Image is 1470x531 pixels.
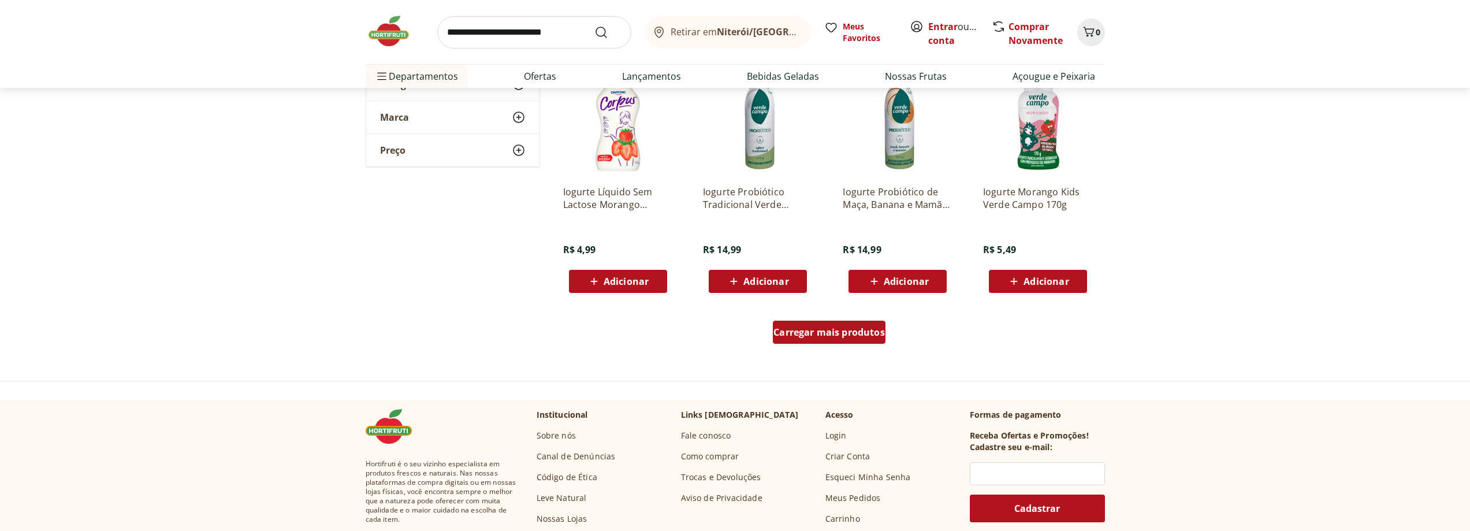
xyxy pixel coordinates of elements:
[743,277,788,286] span: Adicionar
[569,270,667,293] button: Adicionar
[537,492,587,504] a: Leve Natural
[825,471,911,483] a: Esqueci Minha Senha
[1096,27,1100,38] span: 0
[970,441,1052,453] h3: Cadastre seu e-mail:
[563,243,596,256] span: R$ 4,99
[885,69,947,83] a: Nossas Frutas
[594,25,622,39] button: Submit Search
[1013,69,1095,83] a: Açougue e Peixaria
[375,62,389,90] button: Menu
[825,451,870,462] a: Criar Conta
[747,69,819,83] a: Bebidas Geladas
[928,20,980,47] span: ou
[380,144,405,156] span: Preço
[1008,20,1063,47] a: Comprar Novamente
[366,459,518,524] span: Hortifruti é o seu vizinho especialista em produtos frescos e naturais. Nas nossas plataformas de...
[884,277,929,286] span: Adicionar
[773,321,885,348] a: Carregar mais produtos
[824,21,896,44] a: Meus Favoritos
[983,243,1016,256] span: R$ 5,49
[366,14,423,49] img: Hortifruti
[537,430,576,441] a: Sobre nós
[717,25,848,38] b: Niterói/[GEOGRAPHIC_DATA]
[983,66,1093,176] img: Iogurte Morango Kids Verde Campo 170g
[537,451,616,462] a: Canal de Denúncias
[380,112,409,123] span: Marca
[825,409,854,421] p: Acesso
[825,513,860,525] a: Carrinho
[983,185,1093,211] a: Iogurte Morango Kids Verde Campo 170g
[645,16,810,49] button: Retirar emNiterói/[GEOGRAPHIC_DATA]
[681,492,762,504] a: Aviso de Privacidade
[366,134,539,166] button: Preço
[366,101,539,133] button: Marca
[773,328,885,337] span: Carregar mais produtos
[843,66,952,176] img: Iogurte Probiótico de Maça, Banana e Mamão Verde Campo 500g
[681,409,799,421] p: Links [DEMOGRAPHIC_DATA]
[848,270,947,293] button: Adicionar
[1024,277,1069,286] span: Adicionar
[537,471,597,483] a: Código de Ética
[524,69,556,83] a: Ofertas
[437,16,631,49] input: search
[989,270,1087,293] button: Adicionar
[970,409,1105,421] p: Formas de pagamento
[825,492,881,504] a: Meus Pedidos
[709,270,807,293] button: Adicionar
[563,66,673,176] img: Iogurte Líquido Sem Lactose Morango Corpus 170G
[537,513,587,525] a: Nossas Lojas
[366,409,423,444] img: Hortifruti
[843,21,896,44] span: Meus Favoritos
[681,471,761,483] a: Trocas e Devoluções
[622,69,681,83] a: Lançamentos
[563,185,673,211] a: Iogurte Líquido Sem Lactose Morango Corpus 170G
[970,495,1105,522] button: Cadastrar
[703,185,813,211] a: Iogurte Probiótico Tradicional Verde Campo 500g
[703,66,813,176] img: Iogurte Probiótico Tradicional Verde Campo 500g
[671,27,798,37] span: Retirar em
[537,409,588,421] p: Institucional
[843,185,952,211] a: Iogurte Probiótico de Maça, Banana e Mamão Verde Campo 500g
[928,20,958,33] a: Entrar
[928,20,992,47] a: Criar conta
[843,243,881,256] span: R$ 14,99
[681,430,731,441] a: Fale conosco
[1014,504,1060,513] span: Cadastrar
[825,430,847,441] a: Login
[681,451,739,462] a: Como comprar
[703,243,741,256] span: R$ 14,99
[604,277,649,286] span: Adicionar
[375,62,458,90] span: Departamentos
[1077,18,1105,46] button: Carrinho
[970,430,1089,441] h3: Receba Ofertas e Promoções!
